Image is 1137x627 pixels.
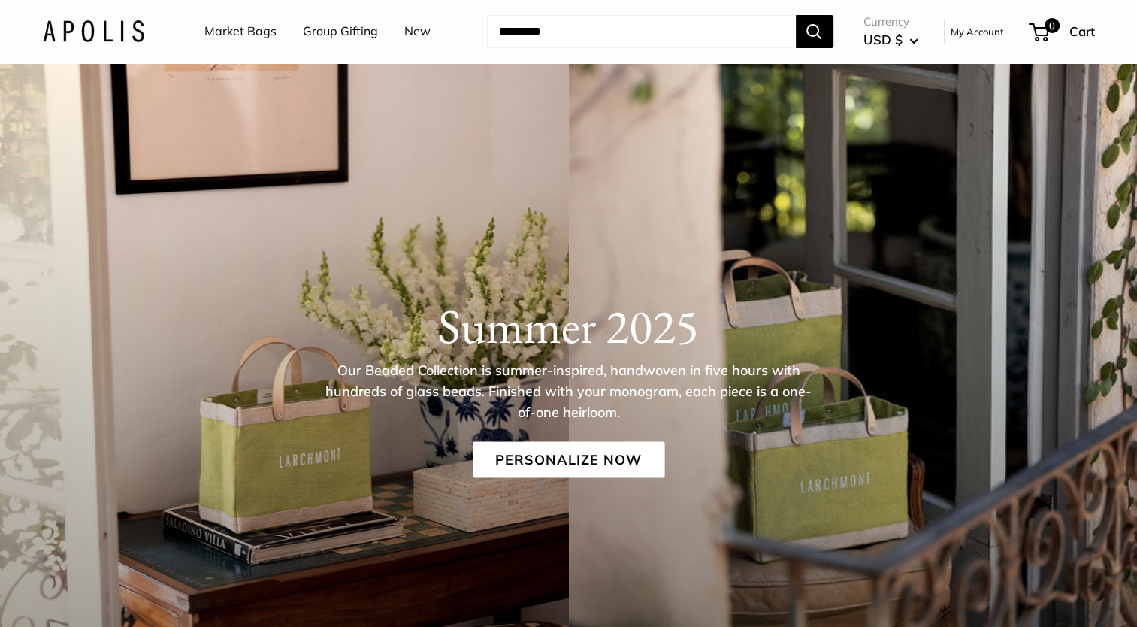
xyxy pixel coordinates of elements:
button: Search [796,15,833,48]
a: 0 Cart [1030,20,1095,44]
a: New [404,20,431,43]
a: Group Gifting [303,20,378,43]
span: Currency [863,11,918,32]
span: USD $ [863,32,903,47]
span: 0 [1044,18,1059,33]
input: Search... [487,15,796,48]
h1: Summer 2025 [43,298,1095,355]
p: Our Beaded Collection is summer-inspired, handwoven in five hours with hundreds of glass beads. F... [325,360,813,423]
a: Personalize Now [473,442,664,478]
button: USD $ [863,28,918,52]
img: Apolis [43,20,144,42]
span: Cart [1069,23,1095,39]
a: Market Bags [204,20,277,43]
a: My Account [951,23,1004,41]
